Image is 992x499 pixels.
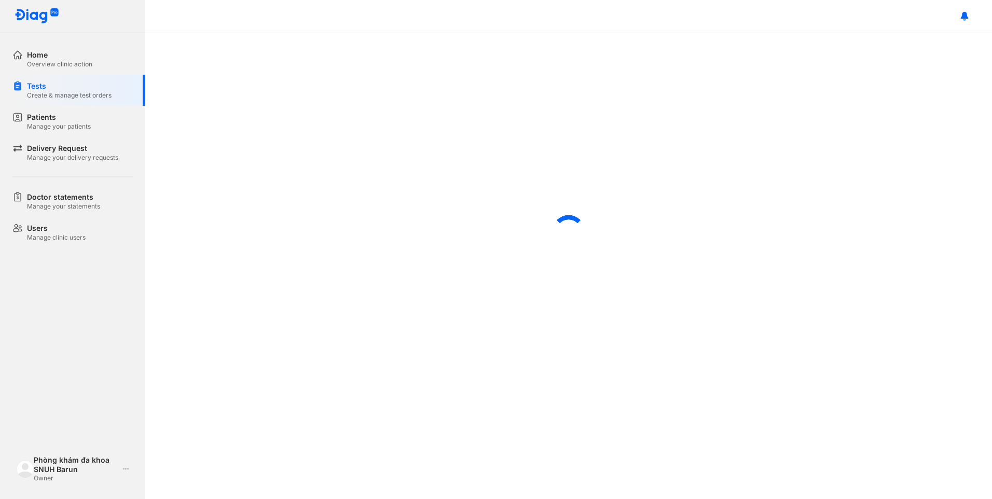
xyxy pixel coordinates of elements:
div: Overview clinic action [27,60,92,68]
div: Home [27,50,92,60]
div: Manage your delivery requests [27,154,118,162]
div: Manage your patients [27,122,91,131]
div: Patients [27,112,91,122]
div: Manage your statements [27,202,100,211]
img: logo [15,8,59,24]
div: Delivery Request [27,143,118,154]
div: Doctor statements [27,192,100,202]
div: Create & manage test orders [27,91,112,100]
div: Manage clinic users [27,233,86,242]
div: Phòng khám đa khoa SNUH Barun [34,455,118,474]
img: logo [17,460,34,477]
div: Tests [27,81,112,91]
div: Users [27,223,86,233]
div: Owner [34,474,118,482]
